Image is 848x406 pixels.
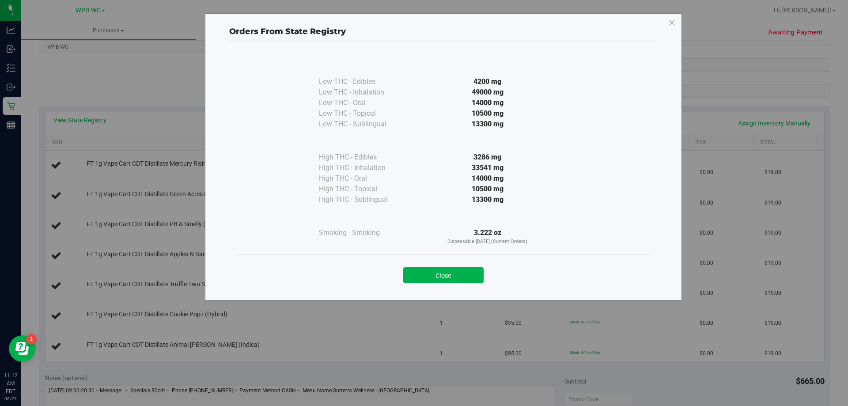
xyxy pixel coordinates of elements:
div: 49000 mg [407,87,568,98]
div: High THC - Sublingual [319,194,407,205]
div: 3286 mg [407,152,568,163]
button: Close [403,267,484,283]
iframe: Resource center [9,335,35,362]
div: 3.222 oz [407,228,568,246]
div: 4200 mg [407,76,568,87]
div: Low THC - Inhalation [319,87,407,98]
div: 33541 mg [407,163,568,173]
div: 14000 mg [407,98,568,108]
div: 13300 mg [407,119,568,129]
div: Smoking - Smoking [319,228,407,238]
span: Orders From State Registry [229,27,346,36]
div: High THC - Edibles [319,152,407,163]
div: Low THC - Oral [319,98,407,108]
div: 10500 mg [407,108,568,119]
iframe: Resource center unread badge [26,334,37,345]
div: High THC - Oral [319,173,407,184]
div: 13300 mg [407,194,568,205]
div: 10500 mg [407,184,568,194]
div: High THC - Inhalation [319,163,407,173]
div: High THC - Topical [319,184,407,194]
div: 14000 mg [407,173,568,184]
div: Low THC - Sublingual [319,119,407,129]
div: Low THC - Edibles [319,76,407,87]
div: Low THC - Topical [319,108,407,119]
p: Dispensable [DATE] (Current Orders) [407,238,568,246]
